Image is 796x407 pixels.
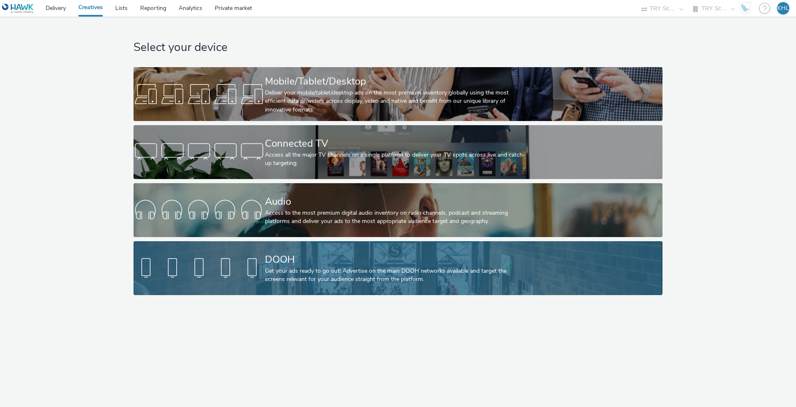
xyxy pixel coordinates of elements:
div: Access to the most premium digital audio inventory on radio channels, podcast and streaming platf... [265,209,528,226]
div: Connected TV [265,136,528,151]
div: Deliver your mobile/tablet/desktop ads on the most premium inventory globally using the most effi... [265,89,528,114]
img: Hawk Academy [739,2,751,15]
div: Access all the major TV channels on a single platform to deliver your TV spots across live and ca... [265,151,528,168]
img: undefined Logo [2,3,34,14]
a: Hawk Academy [739,2,755,15]
div: Get your ads ready to go out! Advertise on the main DOOH networks available and target the screen... [265,267,528,284]
a: Mobile/Tablet/DesktopDeliver your mobile/tablet/desktop ads on the most premium inventory globall... [133,67,662,121]
div: DOOH [265,252,528,267]
h1: Select your device [133,40,662,56]
div: KHL [777,2,789,15]
a: Connected TVAccess all the major TV channels on a single platform to deliver your TV spots across... [133,125,662,179]
a: AudioAccess to the most premium digital audio inventory on radio channels, podcast and streaming ... [133,183,662,237]
a: DOOHGet your ads ready to go out! Advertise on the main DOOH networks available and target the sc... [133,241,662,295]
div: Audio [265,194,528,209]
div: Mobile/Tablet/Desktop [265,74,528,89]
